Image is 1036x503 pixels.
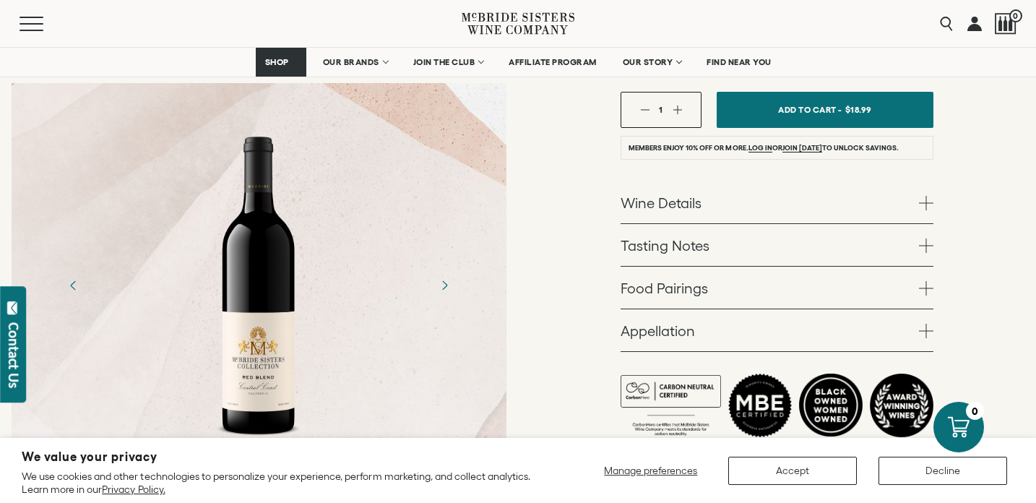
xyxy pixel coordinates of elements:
button: Add To Cart - $18.99 [717,92,933,128]
a: Appellation [621,309,933,351]
a: OUR BRANDS [314,48,397,77]
span: FIND NEAR YOU [707,57,772,67]
button: Previous [55,266,92,304]
a: Wine Details [621,181,933,223]
span: OUR STORY [623,57,673,67]
a: Food Pairings [621,267,933,309]
a: JOIN THE CLUB [404,48,493,77]
span: OUR BRANDS [323,57,379,67]
button: Mobile Menu Trigger [20,17,72,31]
span: Manage preferences [604,465,697,476]
button: Decline [879,457,1007,485]
button: Manage preferences [595,457,707,485]
button: Accept [728,457,857,485]
span: Add To Cart - [778,99,842,120]
a: AFFILIATE PROGRAM [499,48,606,77]
a: Privacy Policy. [102,483,165,495]
h2: We value your privacy [22,451,545,463]
li: Members enjoy 10% off or more. or to unlock savings. [621,136,933,160]
span: SHOP [265,57,290,67]
span: 0 [1009,9,1022,22]
div: 0 [966,402,984,420]
div: Contact Us [7,322,21,388]
span: AFFILIATE PROGRAM [509,57,597,67]
a: Tasting Notes [621,224,933,266]
a: OUR STORY [613,48,691,77]
span: JOIN THE CLUB [413,57,475,67]
a: join [DATE] [782,144,822,152]
a: SHOP [256,48,306,77]
span: $18.99 [845,99,872,120]
p: We use cookies and other technologies to personalize your experience, perform marketing, and coll... [22,470,545,496]
span: 1 [659,105,662,114]
button: Next [426,266,463,304]
a: FIND NEAR YOU [697,48,781,77]
a: Log in [748,144,772,152]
